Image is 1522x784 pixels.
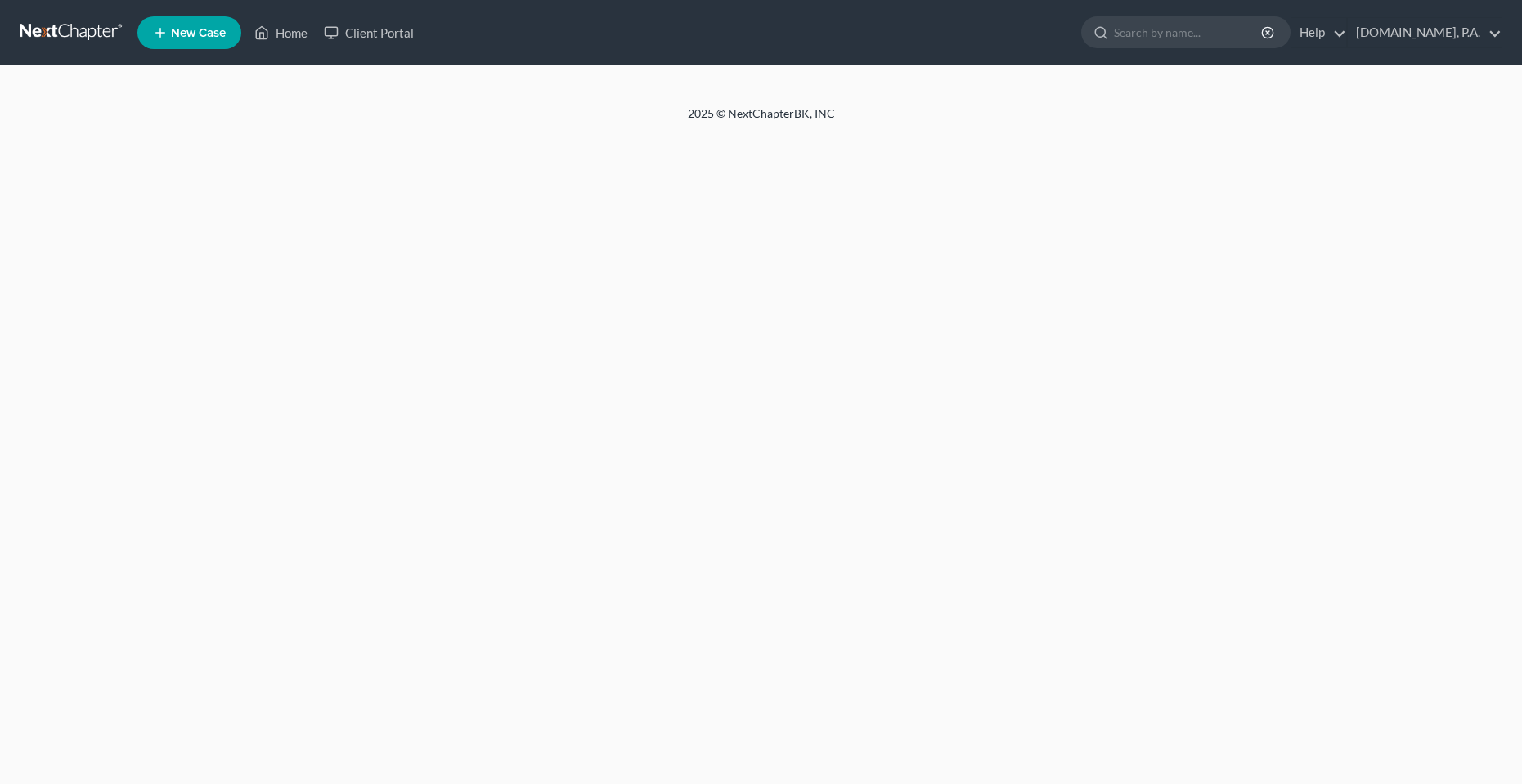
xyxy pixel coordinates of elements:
a: [DOMAIN_NAME], P.A. [1348,18,1502,47]
a: Help [1291,18,1346,47]
span: New Case [171,27,226,39]
div: 2025 © NextChapterBK, INC [295,105,1228,135]
input: Search by name... [1114,17,1264,47]
a: Home [246,18,316,47]
a: Client Portal [316,18,422,47]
